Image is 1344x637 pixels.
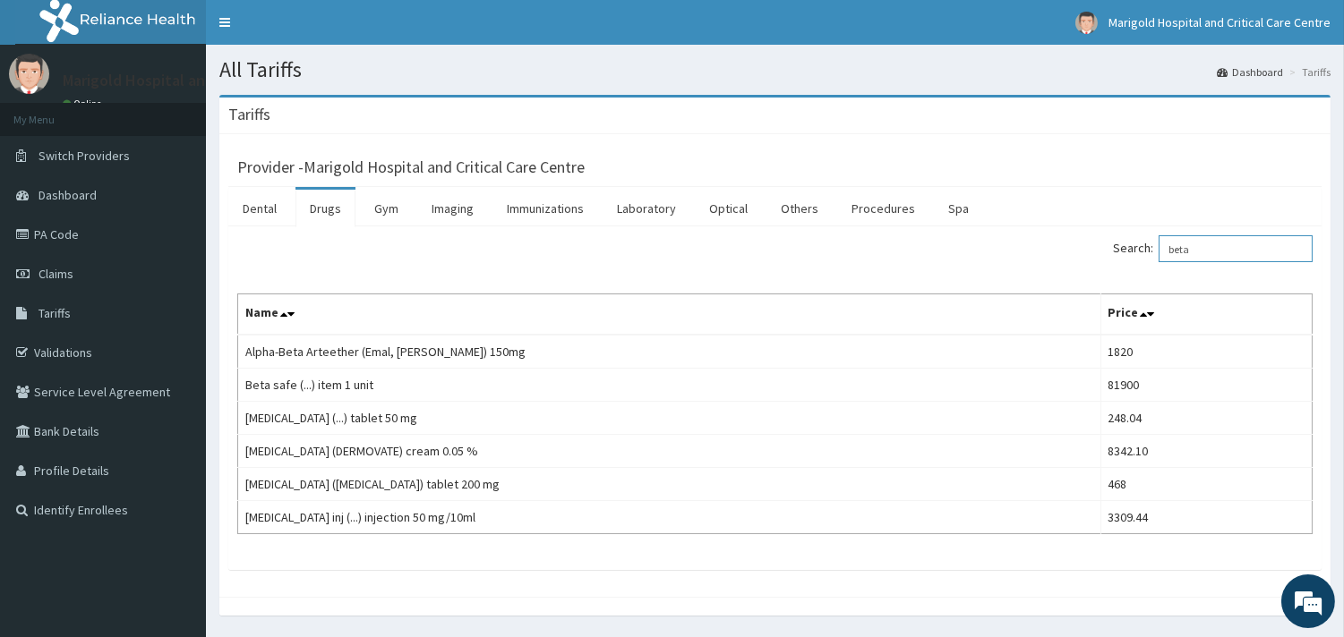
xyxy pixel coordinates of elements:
[837,190,929,227] a: Procedures
[238,294,1101,335] th: Name
[9,54,49,94] img: User Image
[39,187,97,203] span: Dashboard
[1217,64,1283,80] a: Dashboard
[238,501,1101,534] td: [MEDICAL_DATA] inj (...) injection 50 mg/10ml
[766,190,833,227] a: Others
[934,190,983,227] a: Spa
[1159,235,1313,262] input: Search:
[228,190,291,227] a: Dental
[9,437,341,499] textarea: Type your message and hit 'Enter'
[39,266,73,282] span: Claims
[104,200,247,380] span: We're online!
[695,190,762,227] a: Optical
[238,402,1101,435] td: [MEDICAL_DATA] (...) tablet 50 mg
[1100,369,1313,402] td: 81900
[1100,468,1313,501] td: 468
[39,148,130,164] span: Switch Providers
[39,305,71,321] span: Tariffs
[93,100,301,123] div: Chat with us now
[237,159,585,175] h3: Provider - Marigold Hospital and Critical Care Centre
[1075,12,1098,34] img: User Image
[63,98,106,110] a: Online
[238,468,1101,501] td: [MEDICAL_DATA] ([MEDICAL_DATA]) tablet 200 mg
[360,190,413,227] a: Gym
[492,190,598,227] a: Immunizations
[294,9,337,52] div: Minimize live chat window
[1109,14,1331,30] span: Marigold Hospital and Critical Care Centre
[33,89,73,134] img: d_794563401_company_1708531726252_794563401
[1100,294,1313,335] th: Price
[1100,402,1313,435] td: 248.04
[1100,501,1313,534] td: 3309.44
[238,435,1101,468] td: [MEDICAL_DATA] (DERMOVATE) cream 0.05 %
[1113,235,1313,262] label: Search:
[63,72,354,89] p: Marigold Hospital and Critical Care Centre
[1100,335,1313,369] td: 1820
[1285,64,1331,80] li: Tariffs
[1100,435,1313,468] td: 8342.10
[238,369,1101,402] td: Beta safe (...) item 1 unit
[228,106,270,123] h3: Tariffs
[219,58,1331,81] h1: All Tariffs
[238,335,1101,369] td: Alpha-Beta Arteether (Emal, [PERSON_NAME]) 150mg
[603,190,690,227] a: Laboratory
[295,190,355,227] a: Drugs
[417,190,488,227] a: Imaging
